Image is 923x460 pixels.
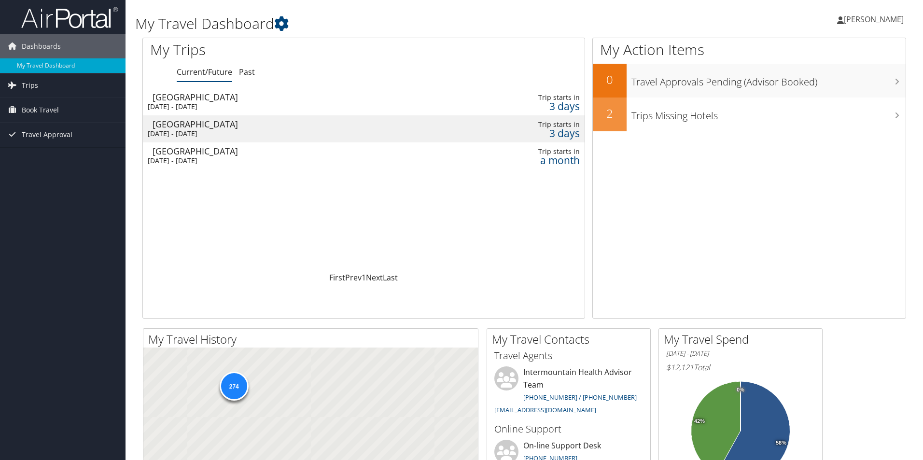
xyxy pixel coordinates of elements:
h3: Travel Agents [494,349,643,362]
div: [DATE] - [DATE] [148,102,422,111]
a: 2Trips Missing Hotels [593,98,906,131]
a: 0Travel Approvals Pending (Advisor Booked) [593,64,906,98]
a: Next [366,272,383,283]
h2: My Travel Spend [664,331,822,348]
span: $12,121 [666,362,694,373]
div: 3 days [481,129,580,138]
h1: My Trips [150,40,393,60]
h3: Online Support [494,422,643,436]
div: 274 [219,372,248,401]
h3: Trips Missing Hotels [631,104,906,123]
a: Current/Future [177,67,232,77]
div: [GEOGRAPHIC_DATA] [153,120,427,128]
span: Trips [22,73,38,98]
a: [PHONE_NUMBER] / [PHONE_NUMBER] [523,393,637,402]
img: airportal-logo.png [21,6,118,29]
div: [GEOGRAPHIC_DATA] [153,147,427,155]
tspan: 0% [737,387,744,393]
span: Book Travel [22,98,59,122]
div: Trip starts in [481,120,580,129]
a: [EMAIL_ADDRESS][DOMAIN_NAME] [494,405,596,414]
a: Past [239,67,255,77]
div: [DATE] - [DATE] [148,129,422,138]
h2: My Travel History [148,331,478,348]
a: [PERSON_NAME] [837,5,913,34]
div: Trip starts in [481,93,580,102]
a: Prev [345,272,362,283]
div: Trip starts in [481,147,580,156]
h6: Total [666,362,815,373]
div: [GEOGRAPHIC_DATA] [153,93,427,101]
h3: Travel Approvals Pending (Advisor Booked) [631,70,906,89]
h1: My Travel Dashboard [135,14,654,34]
span: Dashboards [22,34,61,58]
span: [PERSON_NAME] [844,14,904,25]
a: First [329,272,345,283]
h2: 0 [593,71,627,88]
tspan: 42% [694,418,705,424]
h6: [DATE] - [DATE] [666,349,815,358]
h1: My Action Items [593,40,906,60]
a: 1 [362,272,366,283]
h2: My Travel Contacts [492,331,650,348]
tspan: 58% [776,440,786,446]
li: Intermountain Health Advisor Team [489,366,648,418]
h2: 2 [593,105,627,122]
a: Last [383,272,398,283]
div: a month [481,156,580,165]
div: [DATE] - [DATE] [148,156,422,165]
span: Travel Approval [22,123,72,147]
div: 3 days [481,102,580,111]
